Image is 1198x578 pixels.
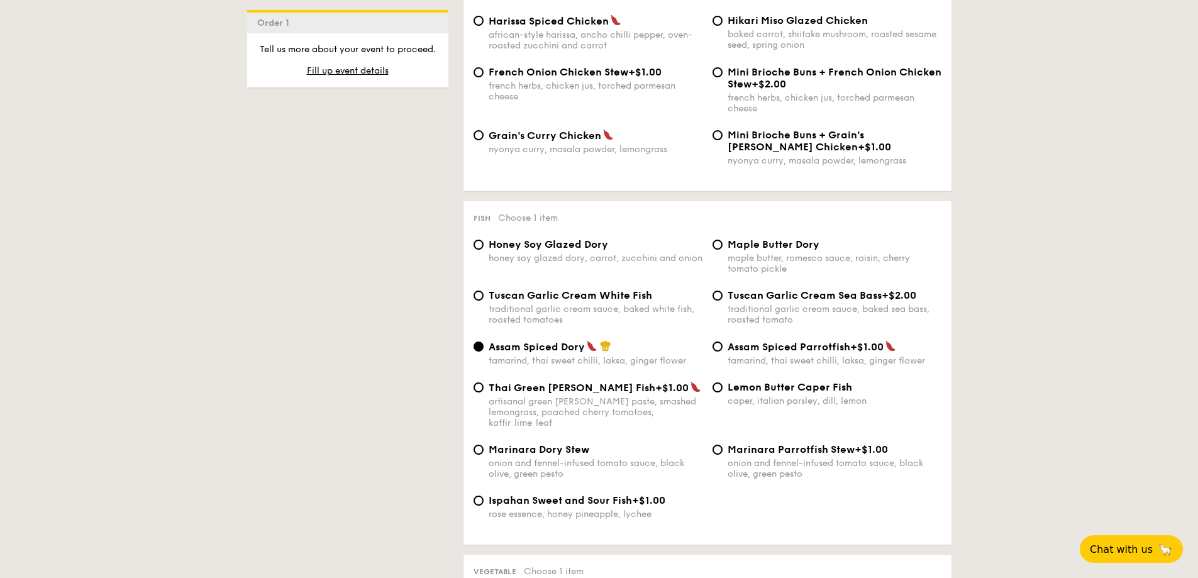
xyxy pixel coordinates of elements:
[474,342,484,352] input: Assam Spiced Dorytamarind, thai sweet chilli, laksa, ginger flower
[474,130,484,140] input: Grain's Curry Chickennyonya curry, masala powder, lemongrass
[728,66,941,90] span: Mini Brioche Buns + French Onion Chicken Stew
[474,382,484,392] input: Thai Green [PERSON_NAME] Fish+$1.00artisanal green [PERSON_NAME] paste, smashed lemongrass, poach...
[1090,543,1153,555] span: Chat with us
[713,342,723,352] input: Assam Spiced Parrotfish+$1.00tamarind, thai sweet chilli, laksa, ginger flower
[489,355,702,366] div: tamarind, thai sweet chilli, laksa, ginger flower
[610,14,621,26] img: icon-spicy.37a8142b.svg
[586,340,597,352] img: icon-spicy.37a8142b.svg
[489,238,608,250] span: Honey Soy Glazed Dory
[489,253,702,264] div: honey soy glazed dory, carrot, zucchini and onion
[474,496,484,506] input: Ispahan Sweet and Sour Fish+$1.00rose essence, honey pineapple, lychee
[713,240,723,250] input: Maple Butter Dorymaple butter, romesco sauce, raisin, cherry tomato pickle
[885,340,896,352] img: icon-spicy.37a8142b.svg
[602,129,614,140] img: icon-spicy.37a8142b.svg
[489,396,702,428] div: artisanal green [PERSON_NAME] paste, smashed lemongrass, poached cherry tomatoes, kaffir lime leaf
[728,304,941,325] div: traditional garlic cream sauce, baked sea bass, roasted tomato
[728,355,941,366] div: tamarind, thai sweet chilli, laksa, ginger flower
[524,566,584,577] span: Choose 1 item
[713,67,723,77] input: Mini Brioche Buns + French Onion Chicken Stew+$2.00french herbs, chicken jus, torched parmesan ch...
[489,509,702,520] div: rose essence, honey pineapple, lychee
[489,494,632,506] span: Ispahan Sweet and Sour Fish
[690,381,701,392] img: icon-spicy.37a8142b.svg
[474,567,516,576] span: Vegetable
[498,213,558,223] span: Choose 1 item
[713,382,723,392] input: Lemon Butter Caper Fishcaper, italian parsley, dill, lemon
[728,396,941,406] div: caper, italian parsley, dill, lemon
[489,144,702,155] div: nyonya curry, masala powder, lemongrass
[728,129,864,153] span: Mini Brioche Buns + Grain's [PERSON_NAME] Chicken
[474,16,484,26] input: Harissa Spiced Chickenafrican-style harissa, ancho chilli pepper, oven-roasted zucchini and carrot
[752,78,786,90] span: +$2.00
[632,494,665,506] span: +$1.00
[489,304,702,325] div: traditional garlic cream sauce, baked white fish, roasted tomatoes
[489,341,585,353] span: Assam Spiced Dory
[728,443,855,455] span: Marinara Parrotfish Stew
[474,214,491,223] span: Fish
[655,382,689,394] span: +$1.00
[855,443,888,455] span: +$1.00
[489,66,628,78] span: French Onion Chicken Stew
[628,66,662,78] span: +$1.00
[728,92,941,114] div: french herbs, chicken jus, torched parmesan cheese
[474,67,484,77] input: French Onion Chicken Stew+$1.00french herbs, chicken jus, torched parmesan cheese
[728,238,819,250] span: Maple Butter Dory
[713,291,723,301] input: Tuscan Garlic Cream Sea Bass+$2.00traditional garlic cream sauce, baked sea bass, roasted tomato
[257,43,438,56] p: Tell us more about your event to proceed.
[1158,542,1173,557] span: 🦙
[1080,535,1183,563] button: Chat with us🦙
[474,240,484,250] input: Honey Soy Glazed Doryhoney soy glazed dory, carrot, zucchini and onion
[489,382,655,394] span: Thai Green [PERSON_NAME] Fish
[728,29,941,50] div: baked carrot, shiitake mushroom, roasted sesame seed, spring onion
[728,341,850,353] span: Assam Spiced Parrotfish
[489,443,589,455] span: Marinara Dory Stew
[728,155,941,166] div: nyonya curry, masala powder, lemongrass
[474,291,484,301] input: Tuscan Garlic Cream White Fishtraditional garlic cream sauce, baked white fish, roasted tomatoes
[728,289,882,301] span: Tuscan Garlic Cream Sea Bass
[489,81,702,102] div: french herbs, chicken jus, torched parmesan cheese
[713,130,723,140] input: Mini Brioche Buns + Grain's [PERSON_NAME] Chicken+$1.00nyonya curry, masala powder, lemongrass
[600,340,611,352] img: icon-chef-hat.a58ddaea.svg
[882,289,916,301] span: +$2.00
[728,253,941,274] div: maple butter, romesco sauce, raisin, cherry tomato pickle
[858,141,891,153] span: +$1.00
[489,458,702,479] div: onion and fennel-infused tomato sauce, black olive, green pesto
[713,16,723,26] input: Hikari Miso Glazed Chickenbaked carrot, shiitake mushroom, roasted sesame seed, spring onion
[850,341,884,353] span: +$1.00
[489,130,601,142] span: Grain's Curry Chicken
[257,18,294,28] span: Order 1
[728,458,941,479] div: onion and fennel-infused tomato sauce, black olive, green pesto
[728,14,868,26] span: Hikari Miso Glazed Chicken
[489,30,702,51] div: african-style harissa, ancho chilli pepper, oven-roasted zucchini and carrot
[713,445,723,455] input: Marinara Parrotfish Stew+$1.00onion and fennel-infused tomato sauce, black olive, green pesto
[489,15,609,27] span: Harissa Spiced Chicken
[728,381,852,393] span: Lemon Butter Caper Fish
[307,65,389,76] span: Fill up event details
[474,445,484,455] input: Marinara Dory Stewonion and fennel-infused tomato sauce, black olive, green pesto
[489,289,652,301] span: Tuscan Garlic Cream White Fish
